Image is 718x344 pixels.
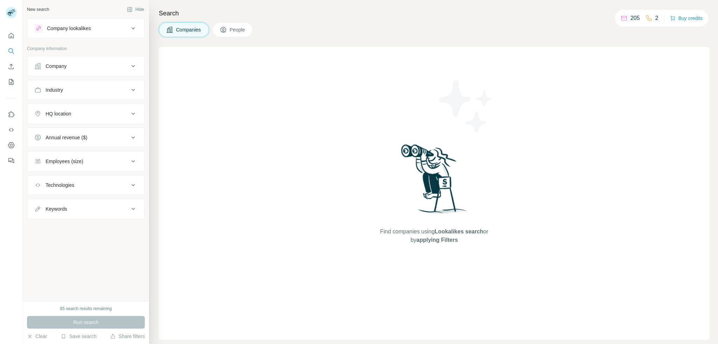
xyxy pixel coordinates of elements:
div: New search [27,6,49,13]
button: Use Surfe API [6,124,17,136]
button: My lists [6,76,17,88]
div: Annual revenue ($) [46,134,87,141]
span: applying Filters [416,237,458,243]
button: Dashboard [6,139,17,152]
button: Keywords [27,201,144,217]
button: Company [27,58,144,75]
button: Technologies [27,177,144,194]
button: HQ location [27,105,144,122]
div: Employees (size) [46,158,83,165]
button: Industry [27,82,144,98]
div: 85 search results remaining [60,306,111,312]
div: HQ location [46,110,71,117]
button: Quick start [6,29,17,42]
div: Company lookalikes [47,25,91,32]
button: Feedback [6,154,17,167]
button: Employees (size) [27,153,144,170]
div: Keywords [46,205,67,212]
div: Technologies [46,182,74,189]
p: 2 [655,14,658,22]
span: Find companies using or by [378,227,490,244]
button: Company lookalikes [27,20,144,37]
button: Use Surfe on LinkedIn [6,108,17,121]
button: Annual revenue ($) [27,129,144,146]
button: Share filters [110,333,145,340]
h4: Search [159,8,710,18]
p: Company information [27,45,145,52]
img: Surfe Illustration - Woman searching with binoculars [398,142,471,220]
img: Surfe Illustration - Stars [434,75,497,138]
p: 205 [630,14,640,22]
span: Companies [176,26,202,33]
div: Company [46,63,67,70]
button: Search [6,45,17,57]
button: Buy credits [670,13,703,23]
button: Hide [122,4,149,15]
div: Industry [46,86,63,93]
button: Save search [61,333,96,340]
button: Clear [27,333,47,340]
span: People [230,26,246,33]
button: Enrich CSV [6,60,17,73]
span: Lookalikes search [435,229,483,234]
